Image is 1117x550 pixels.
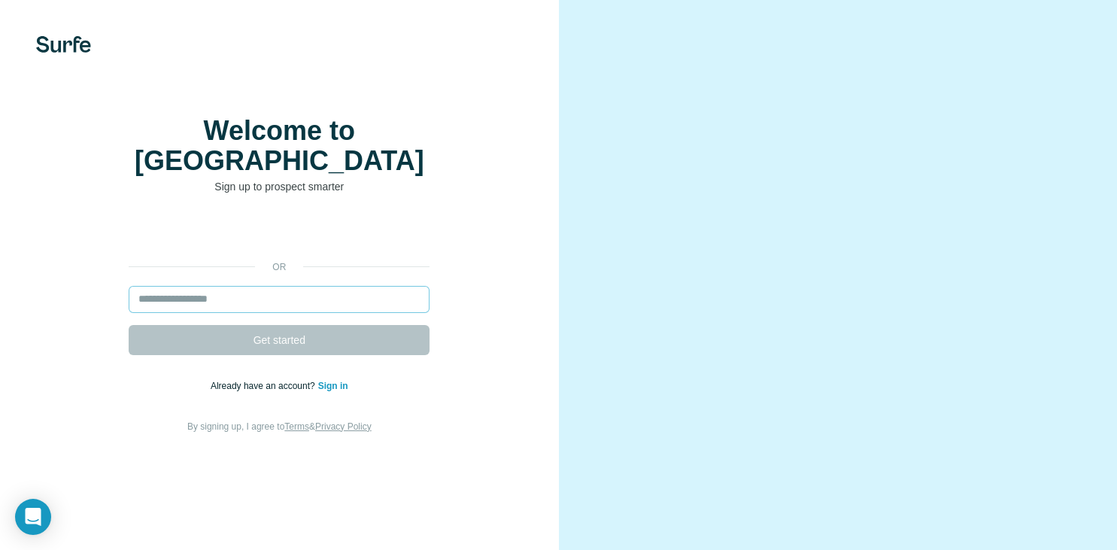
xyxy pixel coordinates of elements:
[129,217,429,250] div: Sign in with Google. Opens in new tab
[121,217,437,250] iframe: Sign in with Google Button
[284,421,309,432] a: Terms
[36,36,91,53] img: Surfe's logo
[255,260,303,274] p: or
[211,381,318,391] span: Already have an account?
[187,421,372,432] span: By signing up, I agree to &
[129,179,429,194] p: Sign up to prospect smarter
[15,499,51,535] div: Open Intercom Messenger
[129,116,429,176] h1: Welcome to [GEOGRAPHIC_DATA]
[808,15,1102,169] iframe: Sign in with Google Dialogue
[315,421,372,432] a: Privacy Policy
[318,381,348,391] a: Sign in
